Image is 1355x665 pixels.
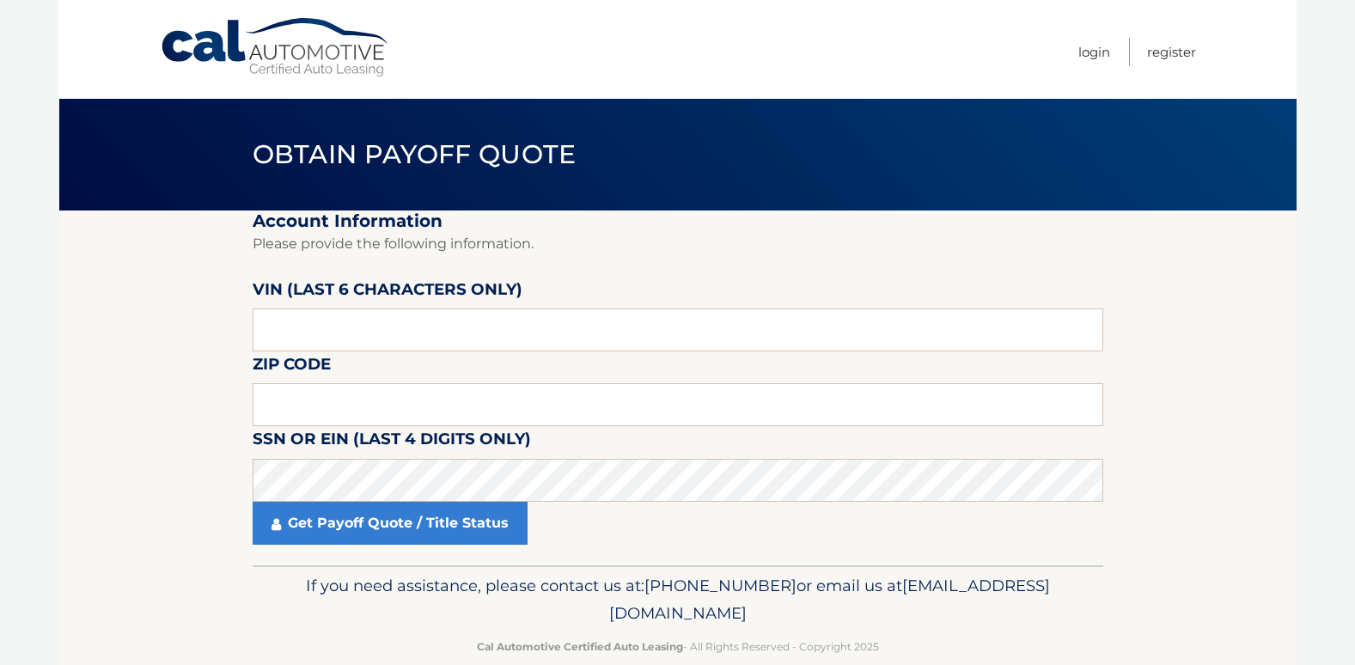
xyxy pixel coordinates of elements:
span: Obtain Payoff Quote [253,138,577,170]
span: [PHONE_NUMBER] [644,576,797,595]
label: Zip Code [253,351,331,383]
p: Please provide the following information. [253,232,1103,256]
label: SSN or EIN (last 4 digits only) [253,426,531,458]
a: Cal Automotive [160,17,392,78]
h2: Account Information [253,210,1103,232]
p: If you need assistance, please contact us at: or email us at [264,572,1092,627]
strong: Cal Automotive Certified Auto Leasing [477,640,683,653]
a: Get Payoff Quote / Title Status [253,502,528,545]
label: VIN (last 6 characters only) [253,277,522,308]
a: Register [1147,38,1196,66]
p: - All Rights Reserved - Copyright 2025 [264,638,1092,656]
a: Login [1078,38,1110,66]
